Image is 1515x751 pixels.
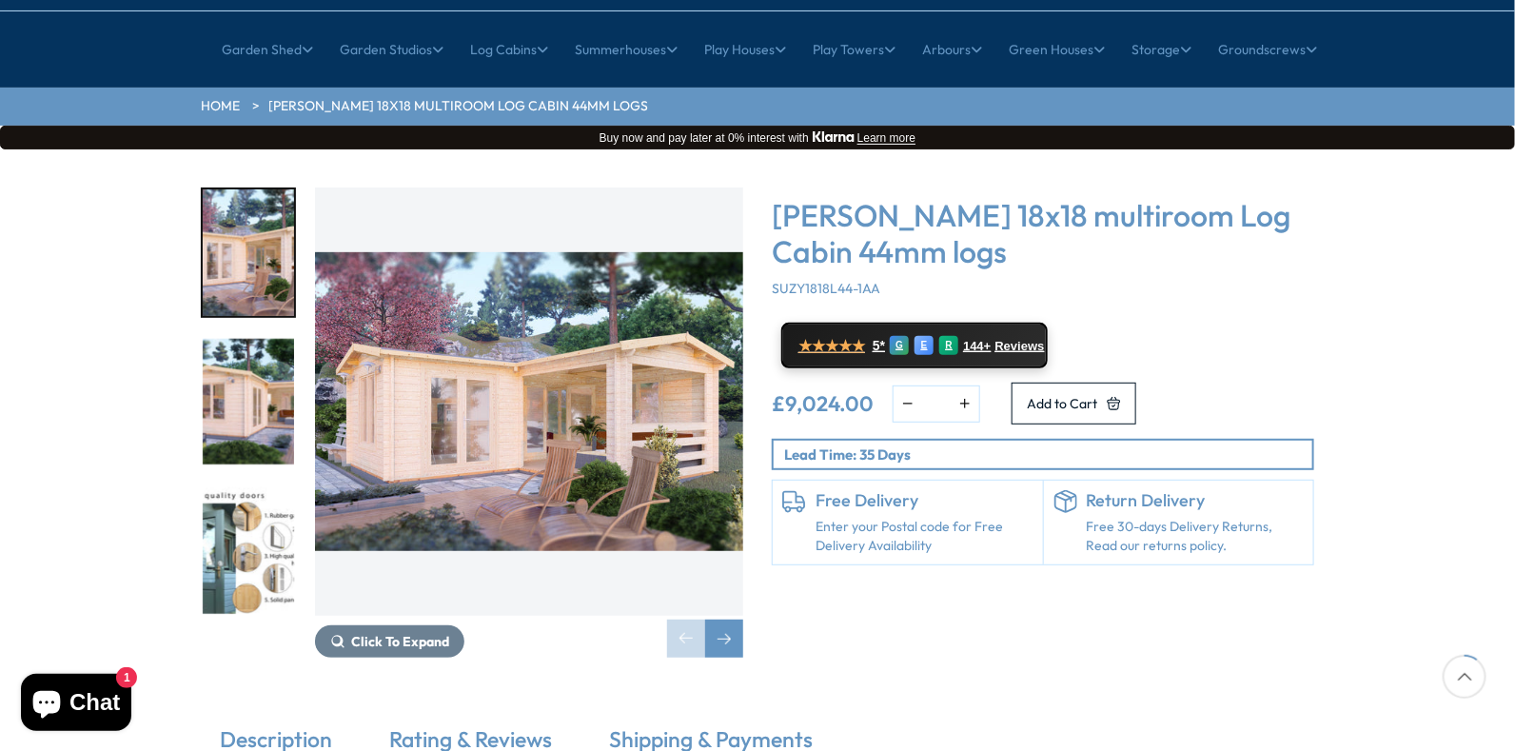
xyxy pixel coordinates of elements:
[201,337,296,467] div: 2 / 7
[203,487,294,614] img: Premiumqualitydoors_3_f0c32a75-f7e9-4cfe-976d-db3d5c21df21_200x200.jpg
[784,445,1312,464] p: Lead Time: 35 Days
[816,490,1033,511] h6: Free Delivery
[772,393,874,414] ins: £9,024.00
[890,336,909,355] div: G
[315,188,743,658] div: 1 / 7
[963,339,991,354] span: 144+
[1009,26,1105,73] a: Green Houses
[1027,397,1097,410] span: Add to Cart
[1087,518,1305,555] p: Free 30-days Delivery Returns, Read our returns policy.
[1131,26,1191,73] a: Storage
[268,97,648,116] a: [PERSON_NAME] 18x18 multiroom Log Cabin 44mm logs
[575,26,678,73] a: Summerhouses
[1218,26,1317,73] a: Groundscrews
[798,337,865,355] span: ★★★★★
[470,26,548,73] a: Log Cabins
[816,518,1033,555] a: Enter your Postal code for Free Delivery Availability
[939,336,958,355] div: R
[781,323,1048,368] a: ★★★★★ 5* G E R 144+ Reviews
[667,620,705,658] div: Previous slide
[203,339,294,465] img: Suzy3_2x6-2_5S31896-2_64732b6d-1a30-4d9b-a8b3-4f3a95d206a5_200x200.jpg
[915,336,934,355] div: E
[315,625,464,658] button: Click To Expand
[705,620,743,658] div: Next slide
[340,26,443,73] a: Garden Studios
[995,339,1045,354] span: Reviews
[201,97,240,116] a: HOME
[1012,383,1136,425] button: Add to Cart
[222,26,313,73] a: Garden Shed
[201,485,296,616] div: 3 / 7
[315,188,743,616] img: Shire Suzy 18x18 multiroom Log Cabin 44mm logs - Best Shed
[1087,490,1305,511] h6: Return Delivery
[772,197,1314,270] h3: [PERSON_NAME] 18x18 multiroom Log Cabin 44mm logs
[15,674,137,736] inbox-online-store-chat: Shopify online store chat
[922,26,982,73] a: Arbours
[203,189,294,316] img: Suzy3_2x6-2_5S31896-1_f0f3b787-e36b-4efa-959a-148785adcb0b_200x200.jpg
[772,280,880,297] span: SUZY1818L44-1AA
[351,633,449,650] span: Click To Expand
[201,188,296,318] div: 1 / 7
[813,26,895,73] a: Play Towers
[704,26,786,73] a: Play Houses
